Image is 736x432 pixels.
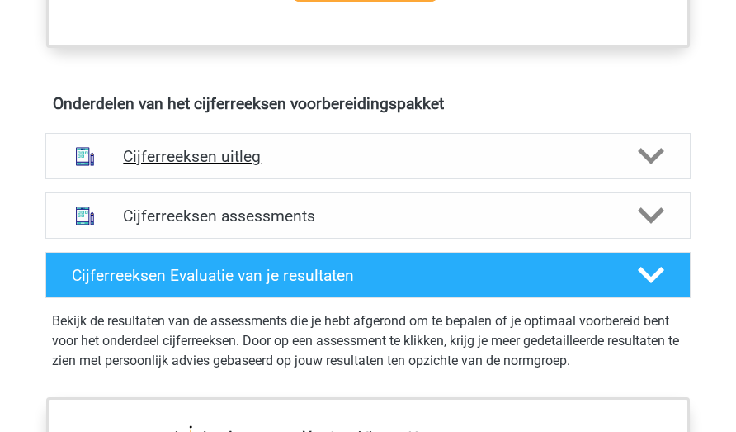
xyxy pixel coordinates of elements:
[66,197,104,235] img: cijferreeksen assessments
[39,133,697,179] a: uitleg Cijferreeksen uitleg
[39,192,697,239] a: assessments Cijferreeksen assessments
[52,311,684,371] p: Bekijk de resultaten van de assessments die je hebt afgerond om te bepalen of je optimaal voorber...
[66,137,104,175] img: cijferreeksen uitleg
[53,94,683,113] h4: Onderdelen van het cijferreeksen voorbereidingspakket
[39,252,697,298] a: Cijferreeksen Evaluatie van je resultaten
[123,147,612,166] h4: Cijferreeksen uitleg
[123,207,612,225] h4: Cijferreeksen assessments
[72,266,613,285] h4: Cijferreeksen Evaluatie van je resultaten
